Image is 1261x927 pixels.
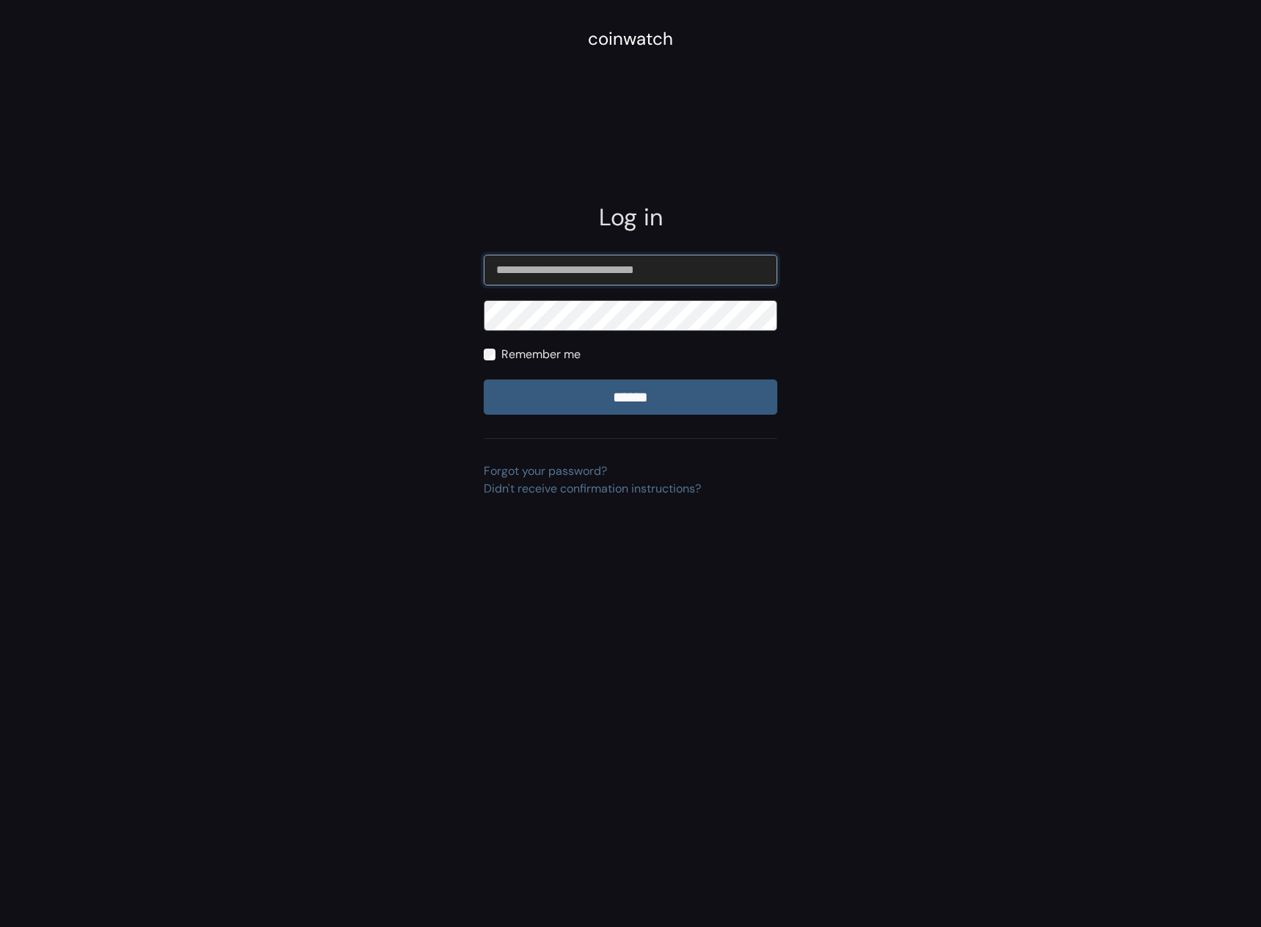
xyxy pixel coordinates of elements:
label: Remember me [501,346,581,363]
a: Didn't receive confirmation instructions? [484,481,701,496]
div: coinwatch [588,26,673,52]
a: coinwatch [588,33,673,48]
a: Forgot your password? [484,463,607,479]
h2: Log in [484,203,777,231]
